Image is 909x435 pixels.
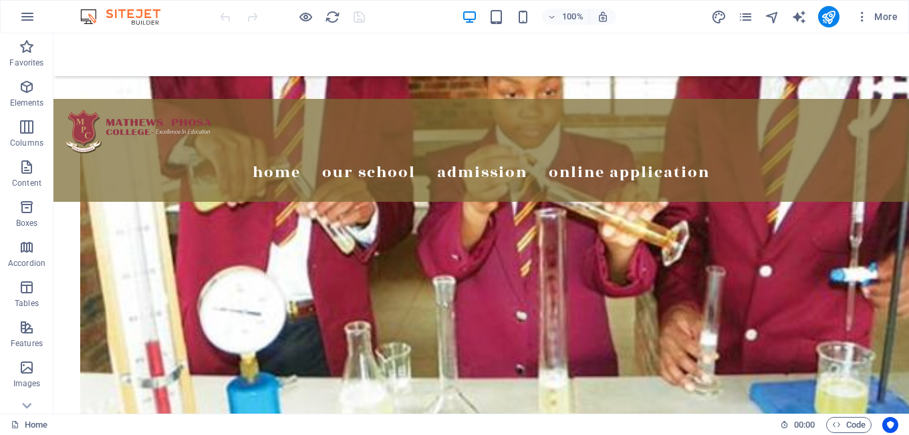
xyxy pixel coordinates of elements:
button: navigator [765,9,781,25]
p: Accordion [8,258,45,269]
i: Publish [821,9,836,25]
i: Reload page [325,9,340,25]
i: On resize automatically adjust zoom level to fit chosen device. [597,11,609,23]
button: publish [818,6,839,27]
a: Click to cancel selection. Double-click to open Pages [11,417,47,433]
h6: Session time [780,417,815,433]
h6: 100% [562,9,583,25]
i: Pages (Ctrl+Alt+S) [738,9,753,25]
p: Columns [10,138,43,148]
span: Code [832,417,866,433]
button: More [850,6,903,27]
p: Content [12,178,41,188]
p: Tables [15,298,39,309]
p: Features [11,338,43,349]
span: 00 00 [794,417,815,433]
p: Images [13,378,41,389]
i: Navigator [765,9,780,25]
p: Boxes [16,218,38,229]
button: pages [738,9,754,25]
i: AI Writer [791,9,807,25]
button: text_generator [791,9,807,25]
button: Click here to leave preview mode and continue editing [297,9,313,25]
button: 100% [542,9,590,25]
img: Editor Logo [77,9,177,25]
span: : [803,420,805,430]
i: Design (Ctrl+Alt+Y) [711,9,727,25]
button: Code [826,417,872,433]
p: Favorites [9,57,43,68]
button: Usercentrics [882,417,898,433]
p: Elements [10,98,44,108]
span: More [856,10,898,23]
button: design [711,9,727,25]
button: reload [324,9,340,25]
